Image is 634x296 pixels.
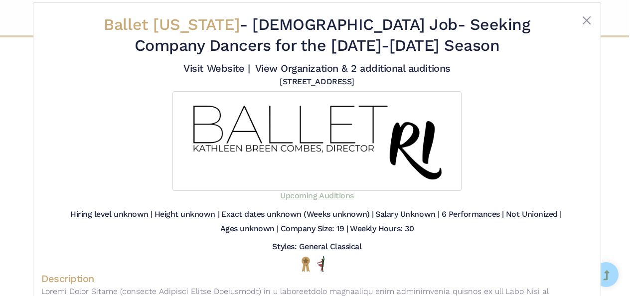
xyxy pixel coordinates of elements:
h4: Description [41,272,593,285]
img: All [317,256,324,272]
span: [DEMOGRAPHIC_DATA] Job [252,15,457,34]
h5: Exact dates unknown (Weeks unknown) | [221,209,373,220]
h5: Height unknown | [155,209,219,220]
h5: 6 Performances | [442,209,504,220]
h5: [STREET_ADDRESS] [280,77,354,87]
h5: Weekly Hours: 30 [350,224,414,234]
img: National [300,256,312,272]
h5: Ages unknown | [220,224,279,234]
h2: - - Seeking Company Dancers for the [DATE]-[DATE] Season [87,14,547,56]
button: Close [581,14,593,26]
h5: Not Unionized | [506,209,562,220]
h5: Company Size: 19 | [281,224,348,234]
h5: Hiring level unknown | [70,209,152,220]
h5: Salary Unknown | [375,209,439,220]
img: Logo [172,91,462,191]
a: Upcoming Auditions [280,191,353,200]
h5: Styles: General Classical [272,242,361,252]
a: View Organization & 2 additional auditions [255,62,451,74]
a: Visit Website | [183,62,250,74]
span: Ballet [US_STATE] [104,15,240,34]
